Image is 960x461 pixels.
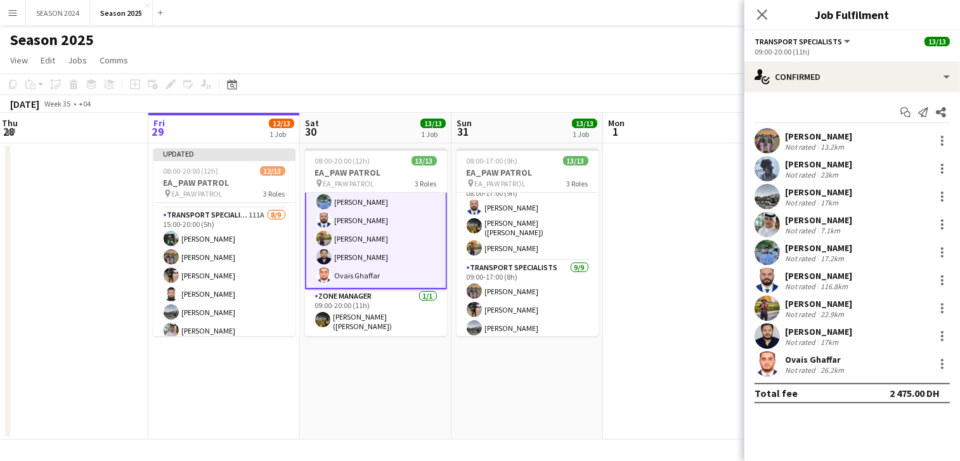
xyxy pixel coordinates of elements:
[475,179,526,188] span: EA_PAW PATROL
[785,354,846,365] div: Ovais Ghaffar
[63,52,92,68] a: Jobs
[785,298,852,309] div: [PERSON_NAME]
[785,214,852,226] div: [PERSON_NAME]
[420,119,446,128] span: 13/13
[305,96,447,289] app-card-role: [PERSON_NAME][PERSON_NAME][PERSON_NAME][PERSON_NAME][PERSON_NAME][PERSON_NAME][PERSON_NAME]Ovais ...
[606,124,625,139] span: 1
[755,37,852,46] button: Transport Specialists
[563,156,588,166] span: 13/13
[10,98,39,110] div: [DATE]
[785,142,818,152] div: Not rated
[264,189,285,198] span: 3 Roles
[755,37,842,46] span: Transport Specialists
[455,124,472,139] span: 31
[785,326,852,337] div: [PERSON_NAME]
[818,170,841,179] div: 23km
[467,156,518,166] span: 08:00-17:00 (9h)
[305,148,447,336] app-job-card: 08:00-20:00 (12h)13/13EA_PAW PATROL EA_PAW PATROL3 Roles[PERSON_NAME][PERSON_NAME][PERSON_NAME][P...
[567,179,588,188] span: 3 Roles
[818,142,846,152] div: 13.2km
[79,99,91,108] div: +04
[323,179,375,188] span: EA_PAW PATROL
[315,156,370,166] span: 08:00-20:00 (12h)
[415,179,437,188] span: 3 Roles
[785,337,818,347] div: Not rated
[890,387,940,399] div: 2 475.00 DH
[818,254,846,263] div: 17.2km
[303,124,319,139] span: 30
[785,198,818,207] div: Not rated
[785,242,852,254] div: [PERSON_NAME]
[785,131,852,142] div: [PERSON_NAME]
[457,117,472,129] span: Sun
[785,254,818,263] div: Not rated
[785,159,852,170] div: [PERSON_NAME]
[26,1,90,25] button: SEASON 2024
[153,148,295,159] div: Updated
[305,117,319,129] span: Sat
[153,208,295,398] app-card-role: Transport Specialists111A8/915:00-20:00 (5h)[PERSON_NAME][PERSON_NAME][PERSON_NAME][PERSON_NAME][...
[94,52,133,68] a: Comms
[153,117,165,129] span: Fri
[785,282,818,291] div: Not rated
[818,226,843,235] div: 7.1km
[5,52,33,68] a: View
[818,337,841,347] div: 17km
[818,282,850,291] div: 116.8km
[818,309,846,319] div: 22.9km
[457,261,599,451] app-card-role: Transport Specialists9/909:00-17:00 (8h)[PERSON_NAME][PERSON_NAME][PERSON_NAME]
[305,167,447,178] h3: EA_PAW PATROL
[744,62,960,92] div: Confirmed
[68,55,87,66] span: Jobs
[2,117,18,129] span: Thu
[42,99,74,108] span: Week 35
[269,119,294,128] span: 12/13
[785,186,852,198] div: [PERSON_NAME]
[90,1,153,25] button: Season 2025
[785,170,818,179] div: Not rated
[785,270,852,282] div: [PERSON_NAME]
[421,129,445,139] div: 1 Job
[36,52,60,68] a: Edit
[818,365,846,375] div: 26.2km
[457,148,599,336] app-job-card: 08:00-17:00 (9h)13/13EA_PAW PATROL EA_PAW PATROL3 RolesAM SHIFT3/308:00-17:00 (9h)[PERSON_NAME][P...
[269,129,294,139] div: 1 Job
[412,156,437,166] span: 13/13
[164,166,219,176] span: 08:00-20:00 (12h)
[260,166,285,176] span: 12/13
[744,6,960,23] h3: Job Fulfilment
[10,55,28,66] span: View
[785,226,818,235] div: Not rated
[785,309,818,319] div: Not rated
[10,30,94,49] h1: Season 2025
[573,129,597,139] div: 1 Job
[172,189,223,198] span: EA_PAW PATROL
[305,289,447,336] app-card-role: Zone Manager1/109:00-20:00 (11h)[PERSON_NAME] ([PERSON_NAME])
[818,198,841,207] div: 17km
[924,37,950,46] span: 13/13
[153,177,295,188] h3: EA_PAW PATROL
[755,47,950,56] div: 09:00-20:00 (11h)
[457,167,599,178] h3: EA_PAW PATROL
[152,124,165,139] span: 29
[572,119,597,128] span: 13/13
[153,148,295,336] app-job-card: Updated08:00-20:00 (12h)12/13EA_PAW PATROL EA_PAW PATROL3 Roles[PERSON_NAME] ([PERSON_NAME])[PERS...
[785,365,818,375] div: Not rated
[100,55,128,66] span: Comms
[457,177,599,261] app-card-role: AM SHIFT3/308:00-17:00 (9h)[PERSON_NAME][PERSON_NAME] ([PERSON_NAME])[PERSON_NAME]
[608,117,625,129] span: Mon
[755,387,798,399] div: Total fee
[41,55,55,66] span: Edit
